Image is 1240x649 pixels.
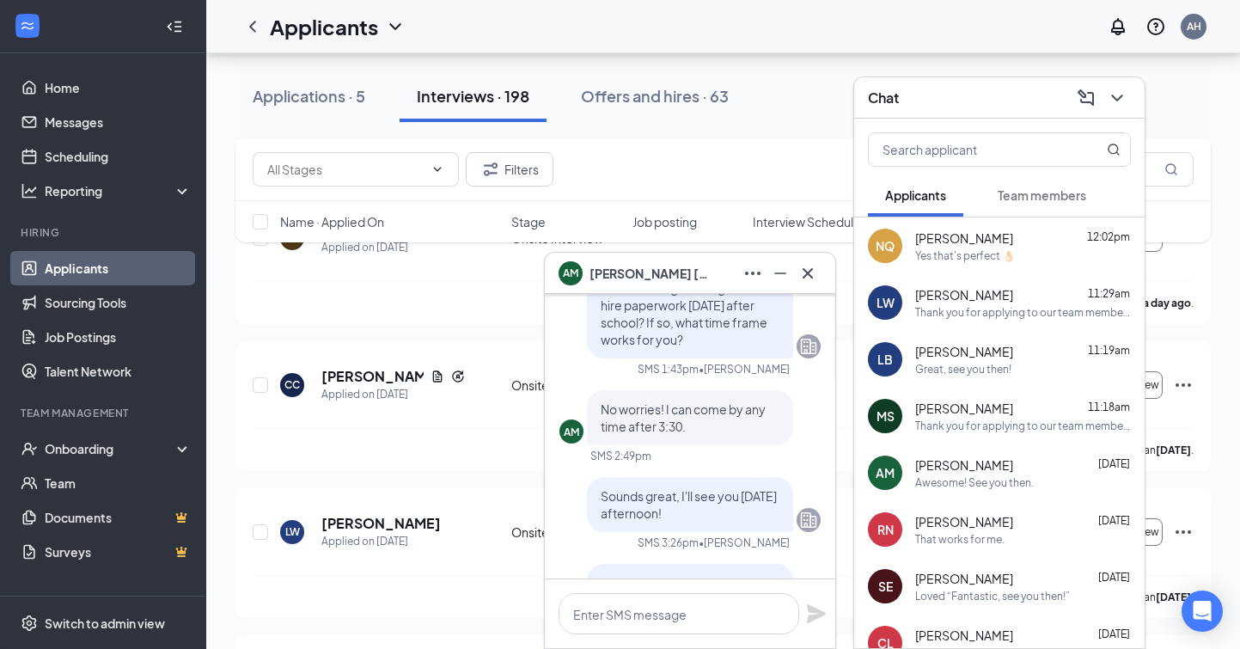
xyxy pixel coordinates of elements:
div: Great, see you then! [915,362,1011,377]
span: Sounds great, I'll see you [DATE] afternoon! [601,575,777,608]
div: MS [877,407,895,425]
div: AM [876,464,895,481]
svg: Collapse [166,18,183,35]
input: Search applicant [869,133,1072,166]
h3: Chat [868,89,899,107]
a: Team [45,466,192,500]
div: Applied on [DATE] [321,533,441,550]
svg: Notifications [1108,16,1128,37]
span: [DATE] [1098,628,1130,640]
span: Job posting [632,213,697,230]
a: Scheduling [45,139,192,174]
div: Awesome! See you then. [915,475,1034,490]
a: Messages [45,105,192,139]
span: [PERSON_NAME] [915,627,1013,644]
span: 11:18am [1088,401,1130,413]
div: Interviews · 198 [417,85,529,107]
div: Reporting [45,182,192,199]
a: Home [45,70,192,105]
div: SMS 2:49pm [590,449,651,463]
h5: [PERSON_NAME] [321,514,441,533]
svg: MagnifyingGlass [1164,162,1178,176]
div: AM [564,425,579,439]
svg: Minimize [770,263,791,284]
div: Hiring [21,225,188,240]
div: SE [878,578,893,595]
span: [PERSON_NAME] [915,513,1013,530]
div: That works for me. [915,532,1005,547]
div: Onboarding [45,440,177,457]
button: Cross [794,260,822,287]
svg: QuestionInfo [1145,16,1166,37]
a: SurveysCrown [45,535,192,569]
svg: ChevronDown [431,162,444,176]
div: SMS 1:43pm [638,362,699,377]
div: Onsite Interview [511,523,622,541]
input: All Stages [267,160,424,179]
svg: Settings [21,615,38,632]
svg: MagnifyingGlass [1107,143,1121,156]
b: a day ago [1143,297,1191,309]
svg: ComposeMessage [1076,88,1096,108]
button: Filter Filters [466,152,553,187]
h1: Applicants [270,12,378,41]
div: RN [877,521,894,538]
h5: [PERSON_NAME] [321,367,424,386]
svg: Cross [797,263,818,284]
span: [DATE] [1098,571,1130,584]
svg: Ellipses [742,263,763,284]
span: Applicants [885,187,946,203]
svg: Analysis [21,182,38,199]
button: ChevronDown [1103,84,1131,112]
span: [PERSON_NAME] [915,456,1013,474]
svg: Plane [806,603,827,624]
span: [DATE] [1098,457,1130,470]
a: Sourcing Tools [45,285,192,320]
button: Ellipses [739,260,767,287]
div: CC [284,377,300,392]
div: Applied on [DATE] [321,386,465,403]
a: Applicants [45,251,192,285]
span: [PERSON_NAME] [PERSON_NAME] [589,264,710,283]
div: Applications · 5 [253,85,365,107]
div: Offers and hires · 63 [581,85,729,107]
span: Sounds great, I'll see you [DATE] afternoon! [601,488,777,521]
div: LW [285,524,300,539]
svg: ChevronDown [1107,88,1127,108]
span: No worries! I can come by any time after 3:30. [601,401,766,434]
div: Thank you for applying to our team member position at [DEMOGRAPHIC_DATA]-fil-A Alpharetta Commons... [915,419,1131,433]
div: AH [1187,19,1201,34]
svg: Company [798,510,819,530]
span: [PERSON_NAME] [915,286,1013,303]
a: DocumentsCrown [45,500,192,535]
span: Stage [511,213,546,230]
div: Loved “Fantastic, see you then!” [915,589,1070,603]
svg: ChevronLeft [242,16,263,37]
div: LB [877,351,893,368]
svg: Reapply [451,370,465,383]
span: Interview Schedule [753,213,861,230]
svg: Document [431,370,444,383]
b: [DATE] [1156,591,1191,603]
button: Minimize [767,260,794,287]
span: [DATE] [1098,514,1130,527]
svg: UserCheck [21,440,38,457]
a: Job Postings [45,320,192,354]
span: Name · Applied On [280,213,384,230]
span: [PERSON_NAME] [915,400,1013,417]
div: SMS 3:26pm [638,536,699,550]
div: LW [877,294,895,311]
div: Open Intercom Messenger [1182,591,1223,632]
button: ComposeMessage [1072,84,1100,112]
span: [PERSON_NAME] [915,570,1013,587]
span: [PERSON_NAME] [915,343,1013,360]
div: Switch to admin view [45,615,165,632]
span: Team members [998,187,1086,203]
div: Thank you for applying to our team member position at [DEMOGRAPHIC_DATA]-fil-A Alpharetta Commons... [915,305,1131,320]
span: 11:29am [1088,287,1130,300]
svg: Company [798,336,819,357]
span: [PERSON_NAME] [915,230,1013,247]
svg: Ellipses [1173,375,1194,395]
